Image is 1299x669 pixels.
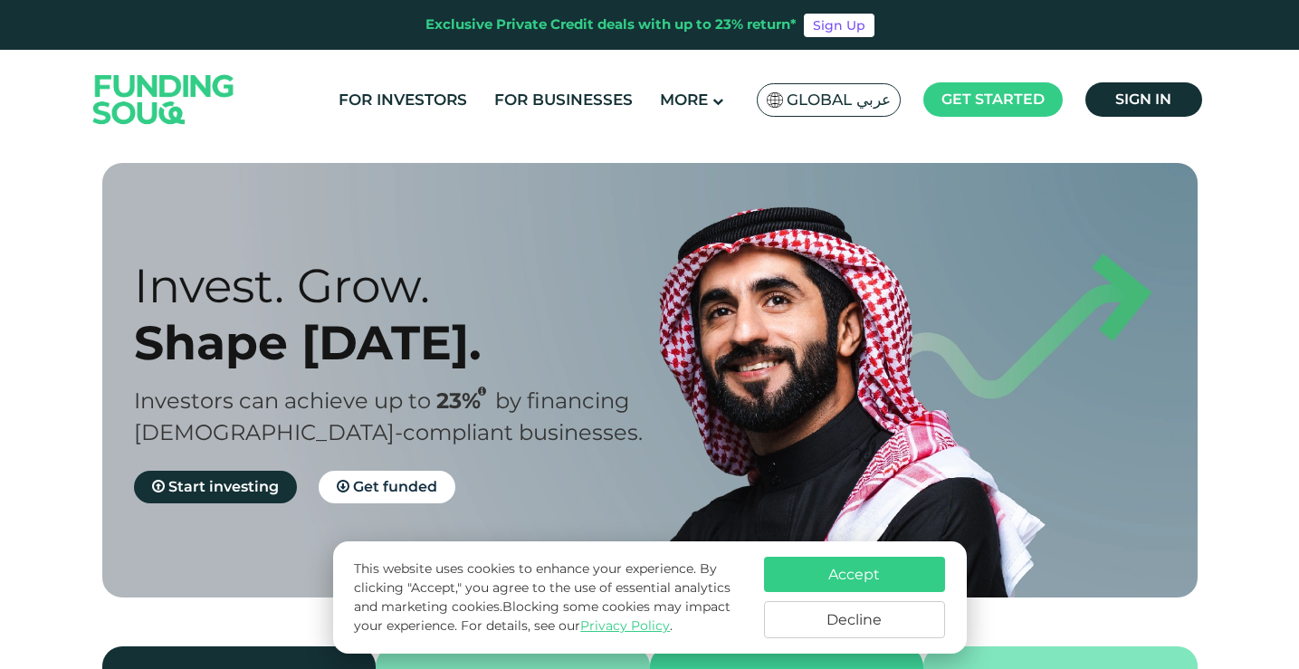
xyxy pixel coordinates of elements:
span: Get funded [353,478,437,495]
span: Investors can achieve up to [134,387,431,414]
span: Sign in [1115,91,1171,108]
a: Get funded [319,471,455,503]
img: SA Flag [767,92,783,108]
span: Blocking some cookies may impact your experience. [354,598,731,634]
i: 23% IRR (expected) ~ 15% Net yield (expected) [478,387,486,397]
img: Logo [75,53,253,145]
span: 23% [436,387,495,414]
div: Invest. Grow. [134,257,682,314]
span: Get started [941,91,1045,108]
span: Global عربي [787,90,891,110]
a: Privacy Policy [580,617,670,634]
span: Start investing [168,478,279,495]
p: This website uses cookies to enhance your experience. By clicking "Accept," you agree to the use ... [354,559,745,636]
div: Shape [DATE]. [134,314,682,371]
button: Decline [764,601,945,638]
a: Sign in [1085,82,1202,117]
button: Accept [764,557,945,592]
span: More [660,91,708,109]
a: For Investors [334,85,472,115]
a: For Businesses [490,85,637,115]
a: Start investing [134,471,297,503]
span: For details, see our . [461,617,673,634]
div: Exclusive Private Credit deals with up to 23% return* [425,14,797,35]
a: Sign Up [804,14,874,37]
